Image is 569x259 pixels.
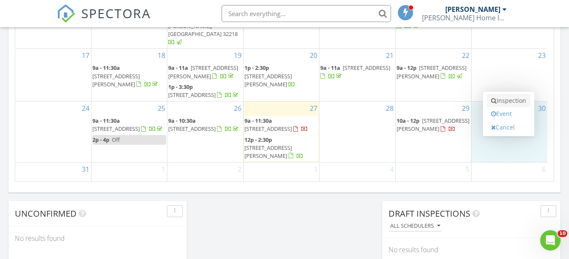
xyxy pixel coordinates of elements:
a: Cancel [487,121,530,134]
div: No results found [8,227,187,250]
span: [STREET_ADDRESS] [343,64,390,72]
a: 9a - 11a [STREET_ADDRESS] [320,64,390,80]
a: Event [487,107,530,121]
td: Go to September 2, 2025 [167,163,243,190]
span: 10 [558,230,567,237]
input: Search everything... [222,5,391,22]
span: [STREET_ADDRESS] [168,91,216,99]
div: DeFurio Home Inspection [422,14,507,22]
span: 1p - 2:30p [244,64,269,72]
td: Go to August 21, 2025 [319,49,395,102]
a: 9a - 11:30a [STREET_ADDRESS] [92,116,166,134]
span: 9a - 11:30a [244,117,272,124]
a: 1p - 3:30p [STREET_ADDRESS] [168,83,240,99]
a: Go to September 3, 2025 [312,163,319,176]
a: Go to August 22, 2025 [460,49,471,62]
span: 9a - 11a [320,64,340,72]
span: [STREET_ADDRESS] [92,125,140,132]
a: 9a - 11:30a [STREET_ADDRESS] [244,116,318,134]
a: Go to August 17, 2025 [80,49,91,62]
a: Go to August 31, 2025 [80,163,91,176]
td: Go to August 28, 2025 [319,102,395,163]
span: 9a - 11:30a [92,117,120,124]
span: Off [112,136,120,143]
a: Go to August 28, 2025 [384,102,395,115]
a: Go to September 2, 2025 [236,163,243,176]
td: Go to August 31, 2025 [15,163,91,190]
a: 2:30p - 3:30p 14800 [PERSON_NAME], [GEOGRAPHIC_DATA] 32218 [168,13,242,48]
span: [STREET_ADDRESS][PERSON_NAME] [397,64,466,80]
span: [STREET_ADDRESS] [168,125,216,132]
span: Unconfirmed [15,208,77,219]
td: Go to August 25, 2025 [91,102,167,163]
td: Go to August 27, 2025 [243,102,319,163]
a: Go to August 26, 2025 [232,102,243,115]
td: Go to August 30, 2025 [472,102,547,163]
span: [STREET_ADDRESS] [244,125,292,132]
span: 9a - 11a [168,64,188,72]
a: Go to August 19, 2025 [232,49,243,62]
a: 9a - 10:30a [STREET_ADDRESS] [168,117,240,132]
a: Go to August 20, 2025 [308,49,319,62]
a: 10a - 12p [STREET_ADDRESS][PERSON_NAME] [397,117,469,132]
a: 1p - 3p [STREET_ADDRESS] [397,14,464,30]
a: Go to August 18, 2025 [156,49,167,62]
div: All schedulers [390,223,440,229]
td: Go to September 1, 2025 [91,163,167,190]
a: Go to September 6, 2025 [540,163,547,176]
a: Go to September 5, 2025 [464,163,471,176]
span: [STREET_ADDRESS][PERSON_NAME] [244,144,292,160]
span: SPECTORA [81,4,151,22]
a: Go to August 30, 2025 [536,102,547,115]
a: Go to August 25, 2025 [156,102,167,115]
a: 9a - 11:30a [STREET_ADDRESS] [92,117,164,132]
td: Go to August 24, 2025 [15,102,91,163]
a: 1p - 3:30p [STREET_ADDRESS] [168,82,242,100]
span: 10a - 12p [397,117,419,124]
a: 10a - 12p [STREET_ADDRESS][PERSON_NAME] [397,116,470,134]
a: 12p - 2:30p [STREET_ADDRESS][PERSON_NAME] [244,135,318,162]
span: [STREET_ADDRESS][PERSON_NAME] [397,117,469,132]
a: Inspection [487,94,530,107]
td: Go to August 19, 2025 [167,49,243,102]
td: Go to August 23, 2025 [472,49,547,102]
span: 12p - 2:30p [244,136,272,143]
a: Go to September 1, 2025 [160,163,167,176]
span: [STREET_ADDRESS][PERSON_NAME] [168,64,238,80]
a: Go to August 24, 2025 [80,102,91,115]
div: [PERSON_NAME] [445,5,500,14]
a: 9a - 11a [STREET_ADDRESS][PERSON_NAME] [168,63,242,81]
a: Go to August 29, 2025 [460,102,471,115]
td: Go to August 29, 2025 [395,102,471,163]
a: SPECTORA [57,11,151,29]
td: Go to September 6, 2025 [472,163,547,190]
td: Go to August 26, 2025 [167,102,243,163]
span: 9a - 12p [397,64,416,72]
a: 2:30p - 3:30p 14800 [PERSON_NAME], [GEOGRAPHIC_DATA] 32218 [168,14,238,46]
a: Go to August 27, 2025 [308,102,319,115]
td: Go to August 22, 2025 [395,49,471,102]
a: 12p - 2:30p [STREET_ADDRESS][PERSON_NAME] [244,136,303,160]
button: All schedulers [389,220,442,232]
a: 9a - 11a [STREET_ADDRESS] [320,63,394,81]
span: 9a - 10:30a [168,117,196,124]
span: [STREET_ADDRESS][PERSON_NAME] [244,72,292,88]
span: 1p - 3:30p [168,83,193,91]
img: The Best Home Inspection Software - Spectora [57,4,75,23]
a: Go to August 21, 2025 [384,49,395,62]
td: Go to September 5, 2025 [395,163,471,190]
td: Go to September 3, 2025 [243,163,319,190]
td: Go to August 18, 2025 [91,49,167,102]
td: Go to August 17, 2025 [15,49,91,102]
a: 9a - 10:30a [STREET_ADDRESS] [168,116,242,134]
a: Go to September 4, 2025 [388,163,395,176]
a: 9a - 11:30a [STREET_ADDRESS] [244,117,308,132]
td: Go to September 4, 2025 [319,163,395,190]
a: Go to August 23, 2025 [536,49,547,62]
a: 9a - 11:30a [STREET_ADDRESS][PERSON_NAME] [92,64,159,88]
iframe: Intercom live chat [540,230,561,251]
a: 9a - 11:30a [STREET_ADDRESS][PERSON_NAME] [92,63,166,90]
a: 1p - 2:30p [STREET_ADDRESS][PERSON_NAME] [244,64,295,88]
span: 2p - 4p [92,136,109,143]
span: 9a - 11:30a [92,64,120,72]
